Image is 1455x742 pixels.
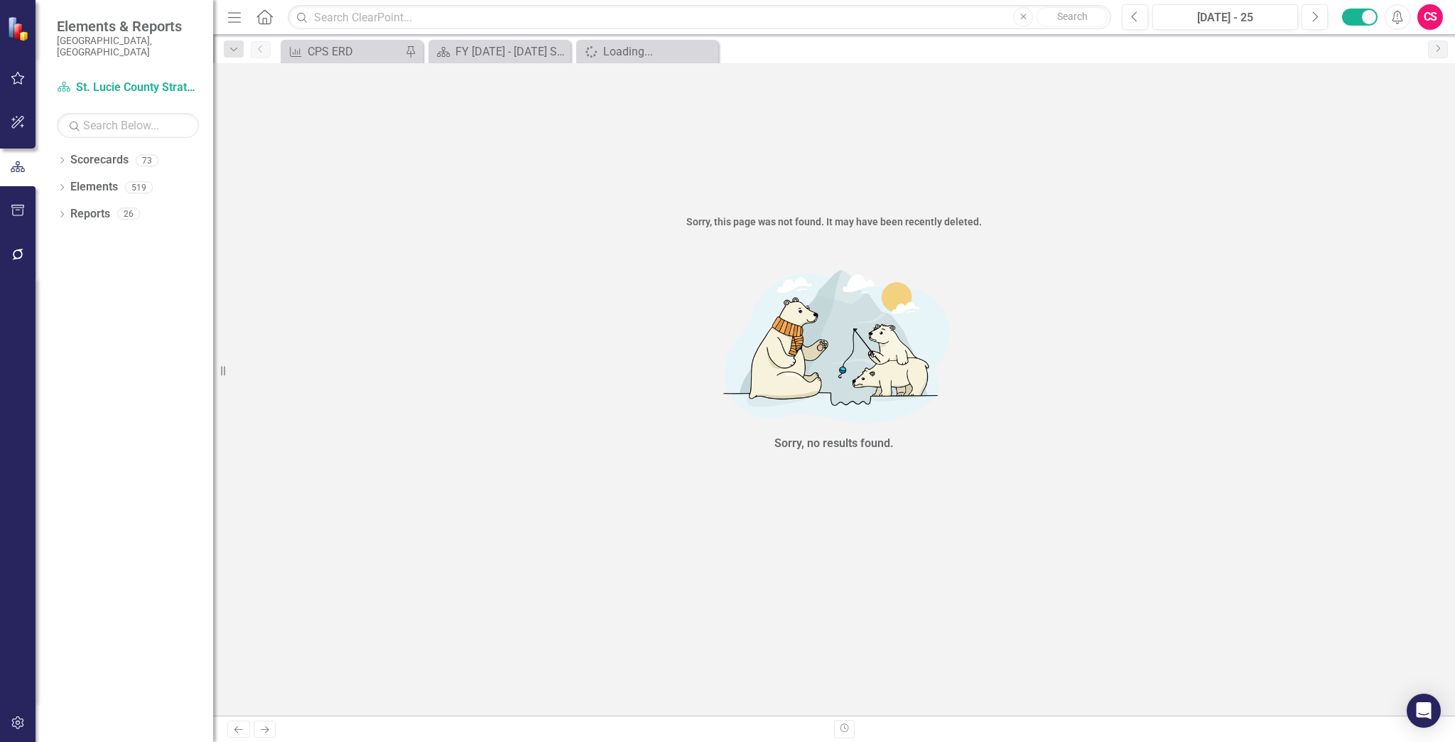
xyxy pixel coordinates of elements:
[603,43,715,60] div: Loading...
[580,43,715,60] a: Loading...
[774,435,894,451] div: Sorry, no results found.
[57,35,199,58] small: [GEOGRAPHIC_DATA], [GEOGRAPHIC_DATA]
[1152,4,1298,30] button: [DATE] - 25
[125,181,153,193] div: 519
[57,80,199,96] a: St. Lucie County Strategic Plan
[70,152,129,168] a: Scorecards
[70,206,110,222] a: Reports
[1417,4,1443,30] button: CS
[288,5,1111,30] input: Search ClearPoint...
[1037,7,1108,27] button: Search
[213,215,1455,229] div: Sorry, this page was not found. It may have been recently deleted.
[7,16,32,41] img: ClearPoint Strategy
[432,43,567,60] a: FY [DATE] - [DATE] Strategic Plan
[284,43,401,60] a: CPS ERD
[1157,9,1293,26] div: [DATE] - 25
[57,113,199,138] input: Search Below...
[136,154,158,166] div: 73
[117,208,140,220] div: 26
[621,258,1047,431] img: No results found
[455,43,567,60] div: FY [DATE] - [DATE] Strategic Plan
[1057,11,1088,22] span: Search
[1407,694,1441,728] div: Open Intercom Messenger
[57,18,199,35] span: Elements & Reports
[308,43,401,60] div: CPS ERD
[70,179,118,195] a: Elements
